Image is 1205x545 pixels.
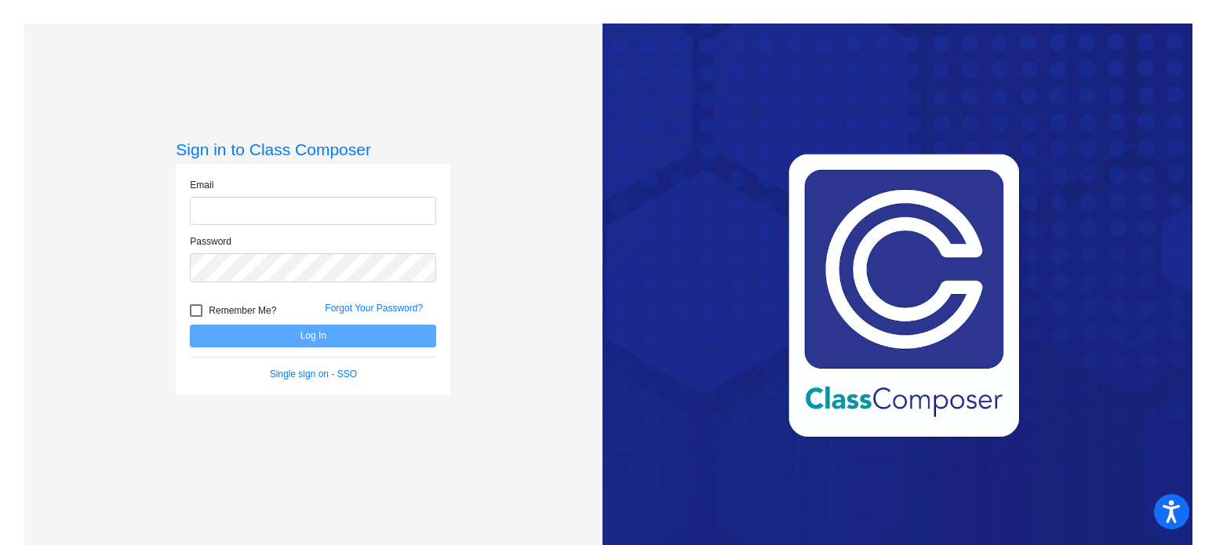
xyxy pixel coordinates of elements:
[190,178,213,192] label: Email
[325,303,423,314] a: Forgot Your Password?
[190,234,231,249] label: Password
[176,140,450,159] h3: Sign in to Class Composer
[270,369,357,380] a: Single sign on - SSO
[209,301,276,320] span: Remember Me?
[190,325,436,347] button: Log In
